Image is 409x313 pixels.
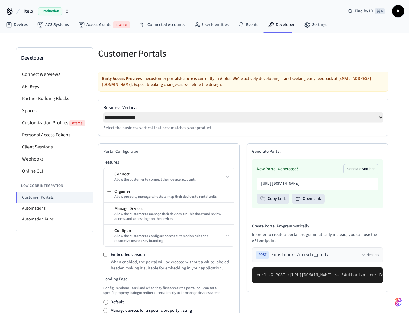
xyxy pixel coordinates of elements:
[16,214,93,225] li: Automation Runs
[114,234,224,243] div: Allow the customer to configure access automation rules and customize Instant Key branding
[103,104,383,111] label: Business Vertical
[102,76,142,82] strong: Early Access Preview.
[290,273,337,277] span: [URL][DOMAIN_NAME] \
[257,194,289,204] button: Copy Link
[16,68,93,80] li: Connect Webviews
[355,8,373,14] span: Find by ID
[395,297,402,307] img: SeamLogoGradient.69752ec5.svg
[16,80,93,93] li: API Keys
[392,5,404,17] button: IF
[111,252,145,258] label: Embedded version
[344,164,378,174] button: Generate Another
[292,194,325,204] button: Open Link
[252,232,383,244] p: In order to create a portal programmatically instead, you can use the API endpoint
[16,105,93,117] li: Spaces
[189,19,233,30] a: User Identities
[111,299,124,305] label: Default
[16,129,93,141] li: Personal Access Tokens
[21,54,88,62] h3: Developer
[114,206,231,212] div: Manage Devices
[257,273,290,277] span: curl -X POST \
[256,251,269,259] span: POST
[261,181,374,186] p: [URL][DOMAIN_NAME]
[16,153,93,165] li: Webhooks
[1,19,33,30] a: Devices
[16,141,93,153] li: Client Sessions
[114,171,224,177] div: Connect
[111,259,234,271] p: When enabled, the portal will be created without a white-labeled header, making it suitable for e...
[393,6,404,17] span: IF
[337,273,342,277] span: -H
[16,192,93,203] li: Customer Portals
[103,148,234,155] h2: Portal Configuration
[343,6,390,17] div: Find by ID⌘ K
[38,7,62,15] span: Production
[375,8,385,14] span: ⌘ K
[98,72,388,92] div: The customer portals feature is currently in Alpha. We're actively developing it and seeking earl...
[16,117,93,129] li: Customization Profiles
[103,159,234,165] h3: Features
[362,253,379,257] button: Headers
[103,286,234,295] p: Configure where users land when they first access the portal. You can set a specific property lis...
[114,212,231,221] div: Allow the customer to manage their devices, troubleshoot and review access, and access logs on th...
[135,19,189,30] a: Connected Accounts
[74,19,135,31] a: Access GrantsInternal
[263,19,299,30] a: Developer
[69,120,85,126] span: Internal
[103,125,383,131] p: Select the business vertical that best matches your product.
[257,166,298,172] h3: New Portal Generated!
[114,194,231,199] div: Allow property managers/hosts to map their devices to rental units
[16,180,93,192] li: Low Code Integration
[103,276,234,282] h3: Landing Page
[114,188,231,194] div: Organize
[252,148,383,155] h2: Generate Portal
[102,76,371,88] a: [EMAIL_ADDRESS][DOMAIN_NAME]
[299,19,332,30] a: Settings
[233,19,263,30] a: Events
[114,177,224,182] div: Allow the customer to connect their device accounts
[24,8,33,15] span: Itelo
[98,47,240,60] h5: Customer Portals
[33,19,74,30] a: ACS Systems
[16,203,93,214] li: Automations
[16,93,93,105] li: Partner Building Blocks
[114,228,224,234] div: Configure
[252,223,383,229] h4: Create Portal Programmatically
[271,252,332,258] span: /customers/create_portal
[113,21,130,28] span: Internal
[16,165,93,177] li: Online CLI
